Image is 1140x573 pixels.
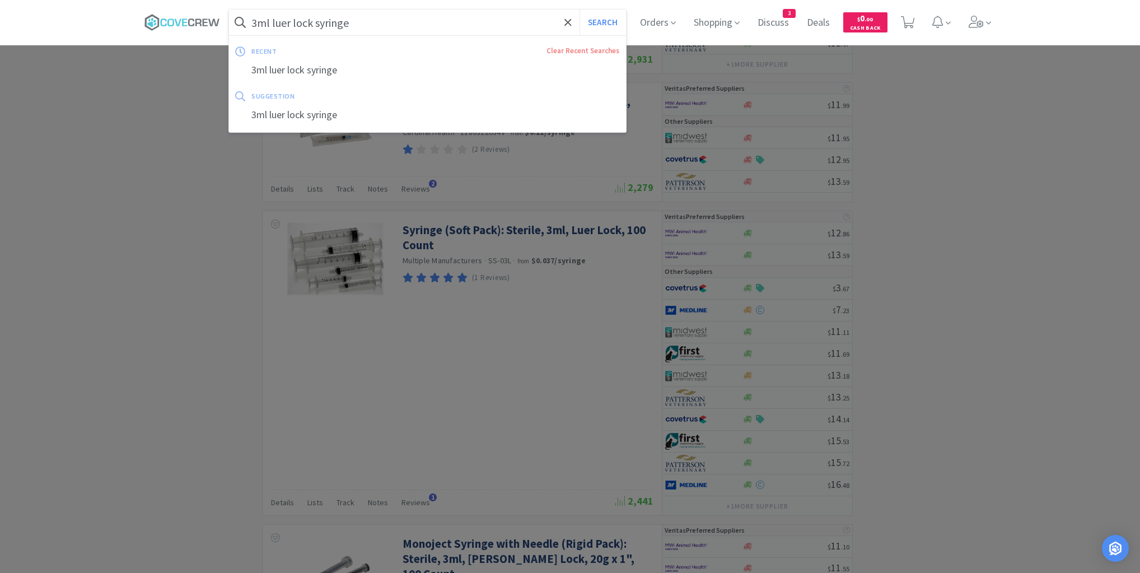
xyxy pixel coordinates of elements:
div: 3ml luer lock syringe [229,105,626,125]
a: $0.00Cash Back [843,7,887,38]
div: recent [251,43,412,60]
span: Cash Back [850,25,881,32]
a: Discuss3 [753,18,793,28]
div: Open Intercom Messenger [1102,535,1129,562]
div: suggestion [251,87,457,105]
input: Search by item, sku, manufacturer, ingredient, size... [229,10,626,35]
span: 0 [857,13,873,24]
div: 3ml luer lock syringe [229,60,626,81]
a: Clear Recent Searches [546,46,619,55]
a: Deals [802,18,834,28]
button: Search [580,10,626,35]
span: 3 [783,10,795,17]
span: $ [857,16,860,23]
span: . 00 [865,16,873,23]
